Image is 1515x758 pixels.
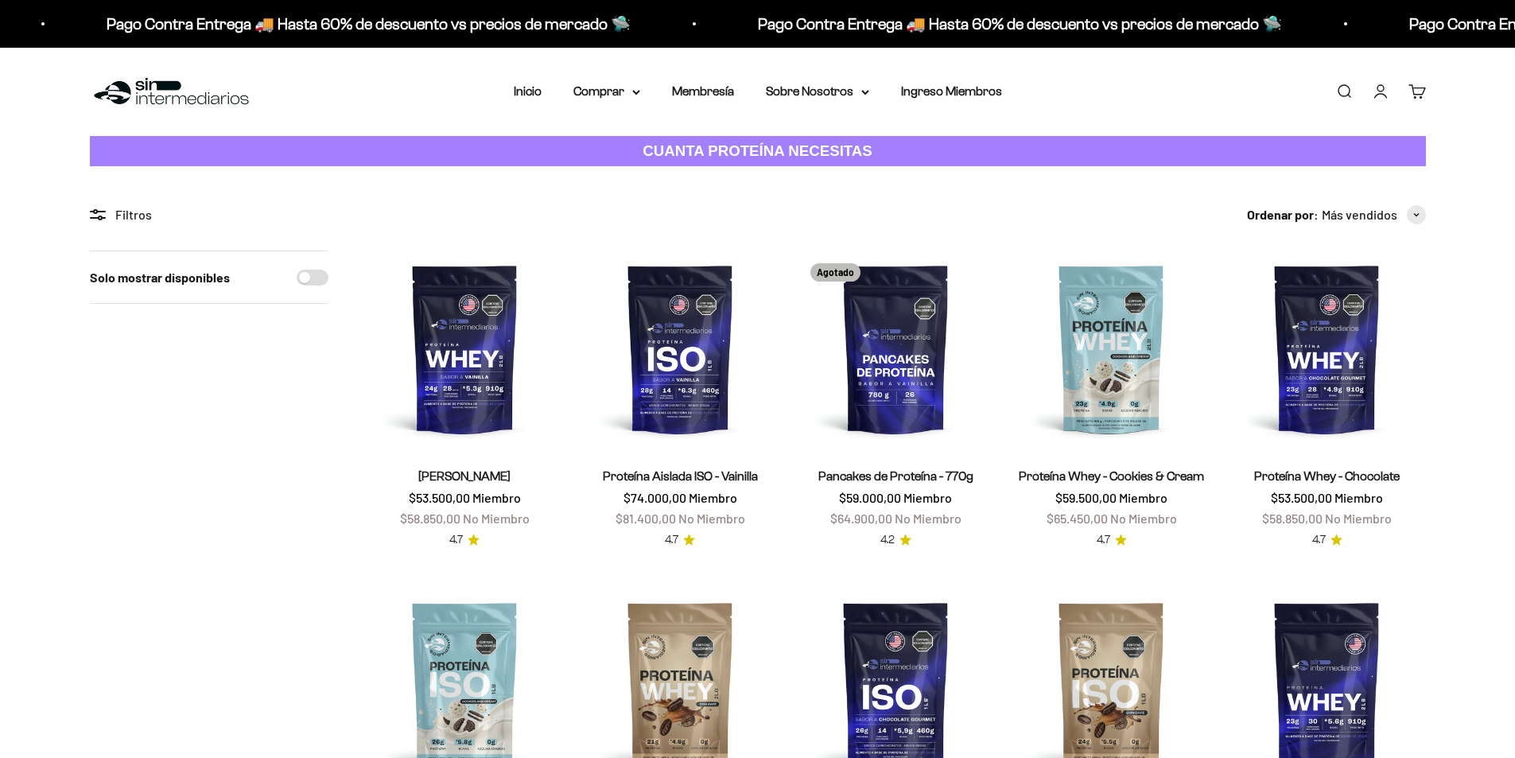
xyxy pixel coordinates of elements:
[643,142,872,159] strong: CUANTA PROTEÍNA NECESITAS
[616,511,676,526] span: $81.400,00
[90,204,328,225] div: Filtros
[1019,469,1204,483] a: Proteína Whey - Cookies & Cream
[678,511,745,526] span: No Miembro
[90,136,1426,167] a: CUANTA PROTEÍNA NECESITAS
[818,469,973,483] a: Pancakes de Proteína - 770g
[1247,204,1319,225] span: Ordenar por:
[830,511,892,526] span: $64.900,00
[665,531,695,549] a: 4.74.7 de 5.0 estrellas
[400,511,460,526] span: $58.850,00
[1262,511,1323,526] span: $58.850,00
[1322,204,1397,225] span: Más vendidos
[903,490,952,505] span: Miembro
[418,469,511,483] a: [PERSON_NAME]
[672,84,734,98] a: Membresía
[1097,531,1110,549] span: 4.7
[1312,531,1326,549] span: 4.7
[449,531,480,549] a: 4.74.7 de 5.0 estrellas
[1334,490,1383,505] span: Miembro
[880,531,911,549] a: 4.24.2 de 5.0 estrellas
[1110,511,1177,526] span: No Miembro
[603,469,758,483] a: Proteína Aislada ISO - Vainilla
[1254,469,1400,483] a: Proteína Whey - Chocolate
[1312,531,1342,549] a: 4.74.7 de 5.0 estrellas
[1119,490,1167,505] span: Miembro
[449,531,463,549] span: 4.7
[1097,531,1127,549] a: 4.74.7 de 5.0 estrellas
[1325,511,1392,526] span: No Miembro
[689,490,737,505] span: Miembro
[409,490,470,505] span: $53.500,00
[756,11,1280,37] p: Pago Contra Entrega 🚚 Hasta 60% de descuento vs precios de mercado 🛸
[1322,204,1426,225] button: Más vendidos
[90,267,230,288] label: Solo mostrar disponibles
[880,531,895,549] span: 4.2
[766,81,869,102] summary: Sobre Nosotros
[472,490,521,505] span: Miembro
[514,84,542,98] a: Inicio
[665,531,678,549] span: 4.7
[105,11,629,37] p: Pago Contra Entrega 🚚 Hasta 60% de descuento vs precios de mercado 🛸
[623,490,686,505] span: $74.000,00
[1271,490,1332,505] span: $53.500,00
[463,511,530,526] span: No Miembro
[839,490,901,505] span: $59.000,00
[895,511,961,526] span: No Miembro
[1047,511,1108,526] span: $65.450,00
[573,81,640,102] summary: Comprar
[1055,490,1117,505] span: $59.500,00
[901,84,1002,98] a: Ingreso Miembros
